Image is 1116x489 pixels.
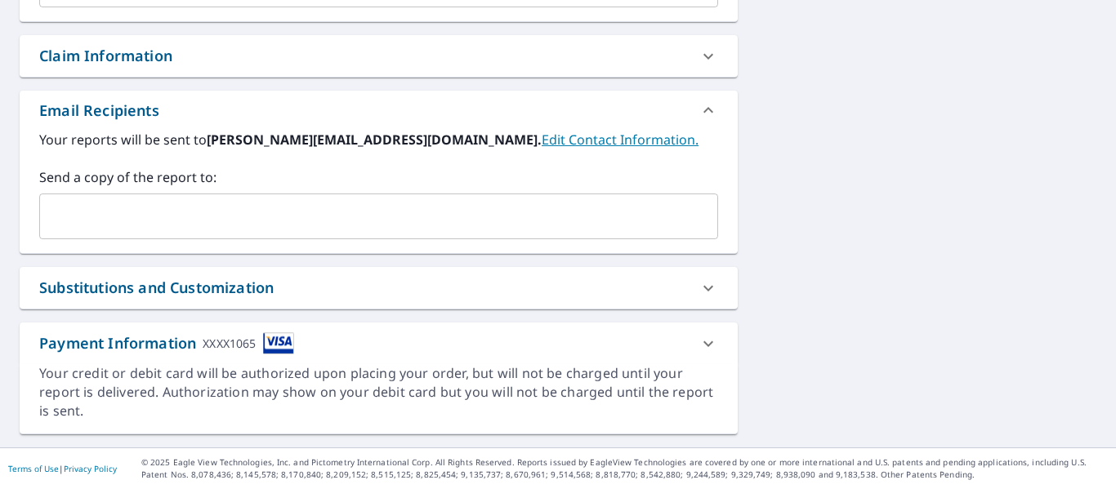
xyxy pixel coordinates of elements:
img: cardImage [263,332,294,354]
div: Substitutions and Customization [20,267,738,309]
a: Terms of Use [8,463,59,474]
div: Claim Information [39,45,172,67]
b: [PERSON_NAME][EMAIL_ADDRESS][DOMAIN_NAME]. [207,131,542,149]
div: Email Recipients [39,100,159,122]
div: Payment Information [39,332,294,354]
a: Privacy Policy [64,463,117,474]
p: © 2025 Eagle View Technologies, Inc. and Pictometry International Corp. All Rights Reserved. Repo... [141,456,1108,481]
div: Email Recipients [20,91,738,130]
div: Payment InformationXXXX1065cardImage [20,322,738,364]
label: Your reports will be sent to [39,130,718,149]
div: Your credit or debit card will be authorized upon placing your order, but will not be charged unt... [39,364,718,420]
a: EditContactInfo [542,131,699,149]
div: Substitutions and Customization [39,277,274,299]
div: Claim Information [20,35,738,77]
div: XXXX1065 [203,332,256,354]
label: Send a copy of the report to: [39,167,718,187]
p: | [8,464,117,473]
